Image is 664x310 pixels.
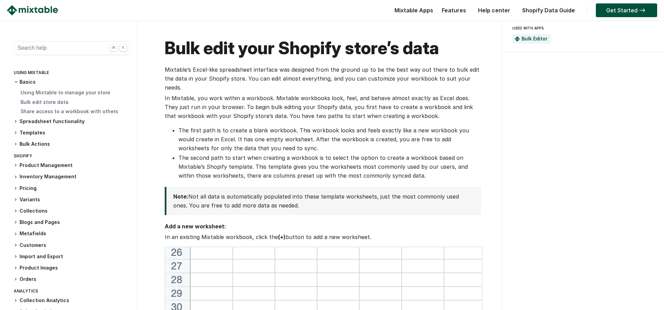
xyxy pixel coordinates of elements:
[14,264,130,272] h3: Product Images
[515,36,520,41] img: Mixtable Spreadsheet Bulk Editor App
[165,65,481,92] p: Mixtable’s Excel-like spreadsheet interface was designed from the ground up to be the best way ou...
[14,219,130,226] h3: Blogs and Pages
[14,79,130,85] h3: Basics
[391,5,433,19] div: Mixtable Apps
[14,129,130,136] h3: Templates
[522,36,548,41] a: Bulk Editor
[21,90,110,95] a: Using Mixtable to manage your store
[512,24,651,32] div: USED WITH APPS
[519,7,578,14] a: Shopify Data Guide
[165,94,481,120] p: In Mixtable, you work within a workbook. Mixtable workbooks look, feel, and behave almost exactly...
[173,193,188,200] strong: Note:
[14,242,130,249] h3: Customers
[178,153,481,180] li: The second path to start when creating a workbook is to select the option to create a workbook ba...
[165,38,481,58] h1: Bulk edit your Shopify store’s data
[638,8,647,12] img: arrow-right.svg
[14,152,130,162] div: Shopify
[21,99,68,105] a: Bulk edit store data
[14,162,130,169] h3: Product Management
[14,41,130,55] button: Search help ⌘ K
[7,5,58,15] img: Mixtable logo
[165,232,481,241] p: In an existing Mixtable workbook, click the button to add a new worksheet.
[110,44,117,51] div: ⌘
[14,118,130,125] h3: Spreadsheet functionality
[14,287,130,297] div: Analytics
[14,253,130,260] h3: Import and Export
[14,276,130,283] h3: Orders
[14,230,130,237] h3: Metafields
[173,192,471,210] p: Not all data is automatically populated into these template worksheets, just the most commonly us...
[14,297,130,304] h3: Collection Analytics
[165,223,226,230] strong: Add а new worksheet:
[14,185,130,192] h3: Pricing
[596,3,657,17] a: Get Started
[14,69,130,79] div: Using Mixtable
[438,7,469,14] a: Features
[475,7,514,14] a: Help center
[14,173,130,180] h3: Inventory Management
[14,196,130,203] h3: Variants
[14,141,130,148] h3: Bulk Actions
[178,126,481,153] li: The first path is to create a blank workbook. This workbook looks and feels exactly like a new wo...
[21,108,118,114] a: Share access to a workbook with others
[120,44,127,51] div: K
[14,207,130,215] h3: Collections
[278,234,286,240] strong: (+)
